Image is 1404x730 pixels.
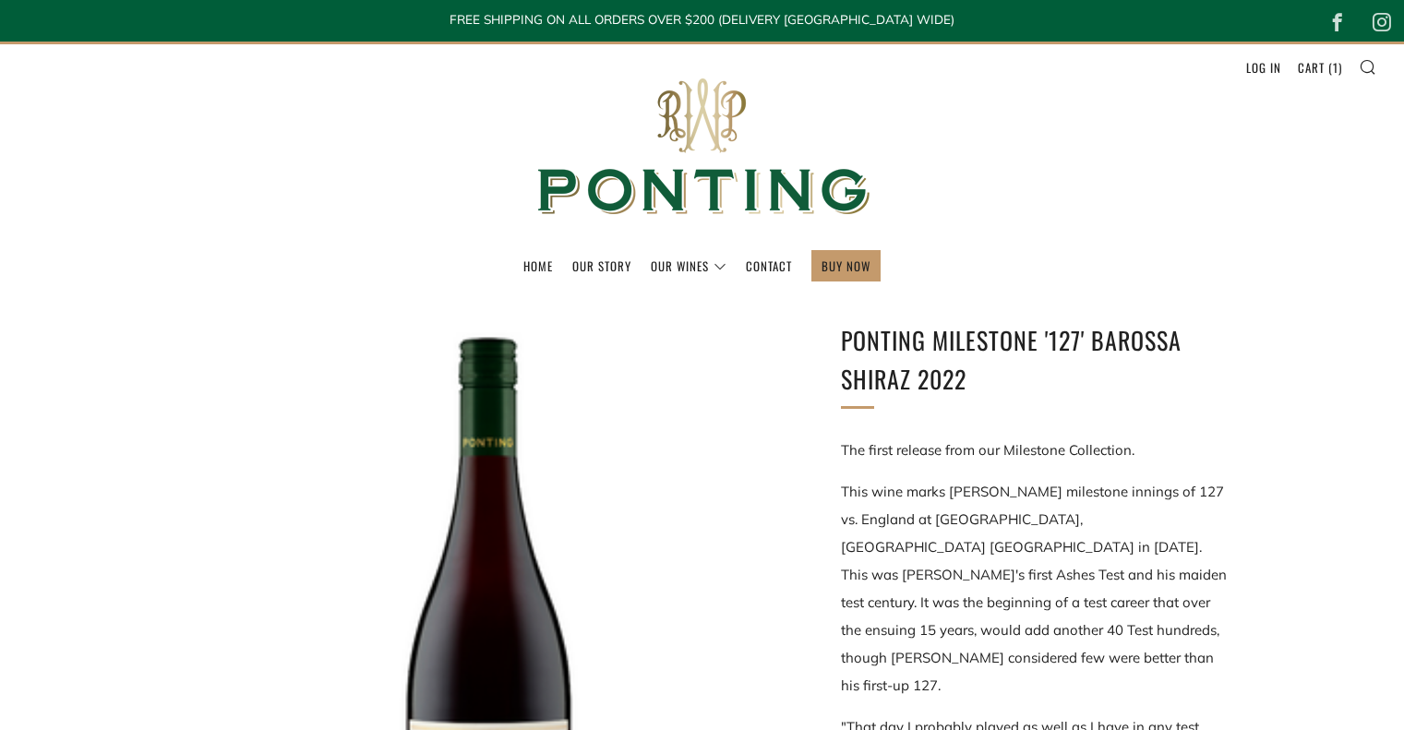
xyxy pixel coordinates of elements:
a: Contact [746,251,792,281]
a: Cart (1) [1298,53,1342,82]
a: Our Wines [651,251,726,281]
span: 1 [1333,58,1338,77]
p: The first release from our Milestone Collection. [841,437,1229,464]
a: Home [523,251,553,281]
a: BUY NOW [822,251,870,281]
img: Ponting Wines [518,44,887,250]
a: Log in [1246,53,1281,82]
h1: Ponting Milestone '127' Barossa Shiraz 2022 [841,321,1229,398]
p: This wine marks [PERSON_NAME] milestone innings of 127 vs. England at [GEOGRAPHIC_DATA], [GEOGRAP... [841,478,1229,700]
a: Our Story [572,251,631,281]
